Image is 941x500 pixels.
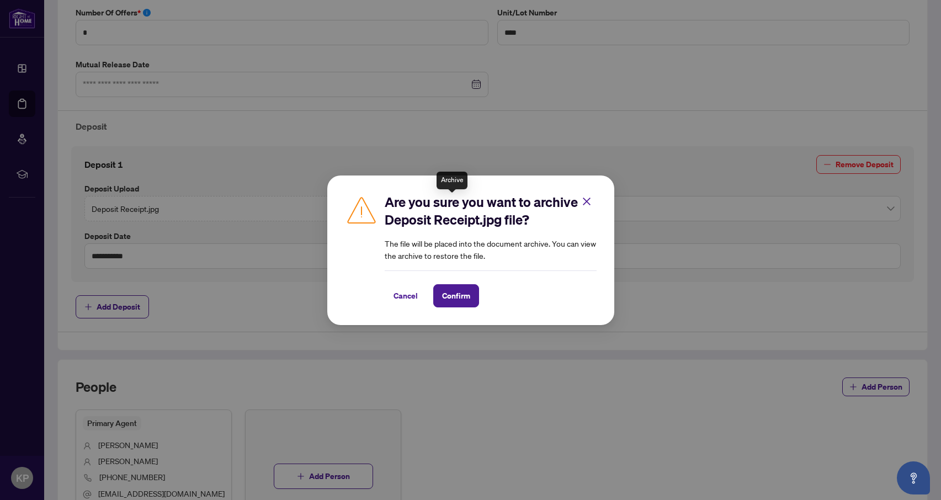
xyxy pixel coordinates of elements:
div: The file will be placed into the document archive. You can view the archive to restore the file. [385,193,597,307]
button: Cancel [385,284,427,307]
h2: Are you sure you want to archive Deposit Receipt.jpg file? [385,193,597,228]
button: Open asap [897,461,930,494]
span: close [582,196,592,206]
div: Archive [437,172,467,189]
button: Confirm [433,284,479,307]
span: Cancel [394,287,418,305]
span: Confirm [442,287,470,305]
img: Caution Icon [345,193,378,226]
